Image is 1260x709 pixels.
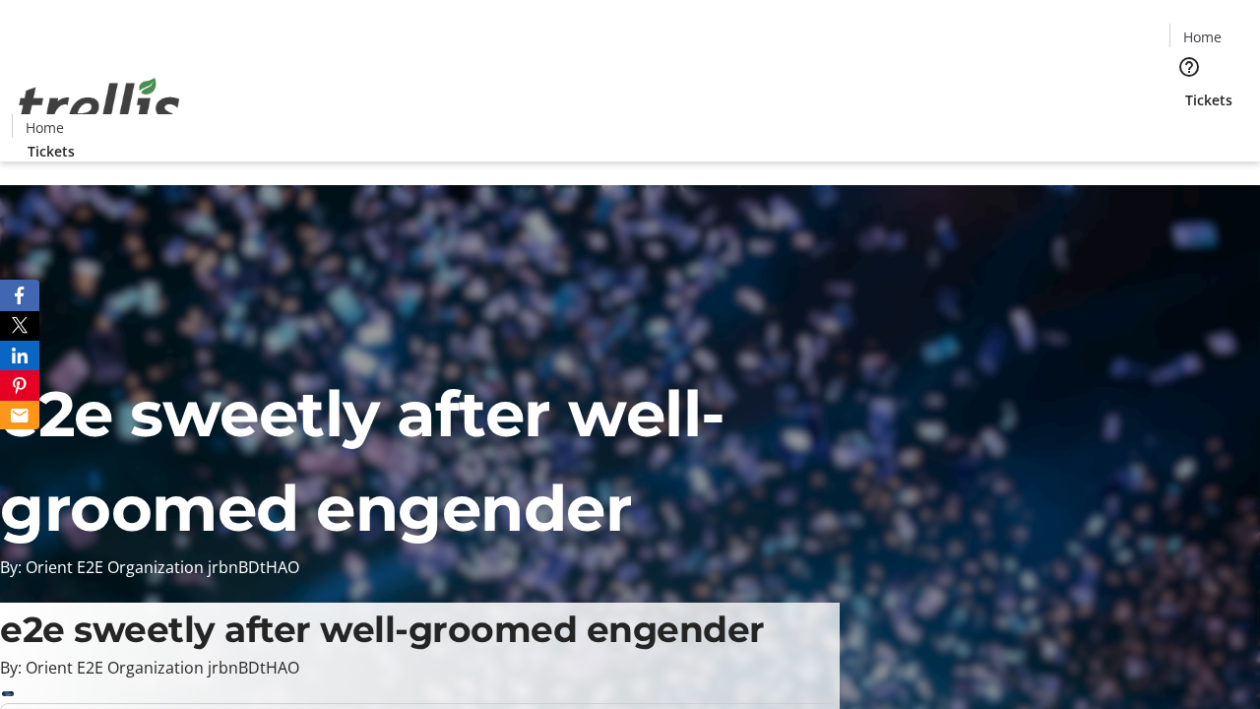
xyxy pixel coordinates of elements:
[26,117,64,138] span: Home
[1169,90,1248,110] a: Tickets
[28,141,75,161] span: Tickets
[1185,90,1232,110] span: Tickets
[1169,47,1209,87] button: Help
[1169,110,1209,150] button: Cart
[12,56,187,155] img: Orient E2E Organization jrbnBDtHAO's Logo
[13,117,76,138] a: Home
[12,141,91,161] a: Tickets
[1170,27,1233,47] a: Home
[1183,27,1222,47] span: Home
